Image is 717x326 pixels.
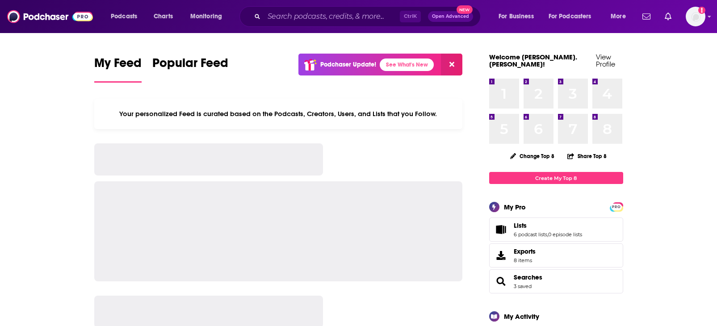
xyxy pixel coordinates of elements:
a: View Profile [596,53,615,68]
span: My Feed [94,55,142,76]
a: See What's New [380,59,434,71]
a: Exports [489,243,623,267]
a: 6 podcast lists [514,231,547,238]
span: PRO [611,204,622,210]
span: Exports [514,247,536,255]
a: Lists [492,223,510,236]
input: Search podcasts, credits, & more... [264,9,400,24]
img: Podchaser - Follow, Share and Rate Podcasts [7,8,93,25]
span: Monitoring [190,10,222,23]
img: User Profile [686,7,705,26]
a: My Feed [94,55,142,83]
span: Open Advanced [432,14,469,19]
span: Lists [489,217,623,242]
div: My Pro [504,203,526,211]
a: Create My Top 8 [489,172,623,184]
span: Charts [154,10,173,23]
span: , [547,231,548,238]
div: My Activity [504,312,539,321]
button: Change Top 8 [505,150,560,162]
button: open menu [184,9,234,24]
p: Podchaser Update! [320,61,376,68]
button: open menu [543,9,604,24]
span: For Podcasters [549,10,591,23]
div: Your personalized Feed is curated based on the Podcasts, Creators, Users, and Lists that you Follow. [94,99,463,129]
a: Show notifications dropdown [639,9,654,24]
button: Show profile menu [686,7,705,26]
div: Search podcasts, credits, & more... [248,6,489,27]
button: open menu [604,9,637,24]
span: For Business [499,10,534,23]
span: New [457,5,473,14]
a: Searches [514,273,542,281]
span: Ctrl K [400,11,421,22]
span: Searches [489,269,623,293]
span: Logged in as hannah.bishop [686,7,705,26]
a: Show notifications dropdown [661,9,675,24]
span: Lists [514,222,527,230]
a: 3 saved [514,283,532,289]
a: PRO [611,203,622,210]
a: Lists [514,222,582,230]
a: Searches [492,275,510,288]
button: Open AdvancedNew [428,11,473,22]
span: More [611,10,626,23]
button: Share Top 8 [567,147,607,165]
a: Charts [148,9,178,24]
span: Popular Feed [152,55,228,76]
span: 8 items [514,257,536,263]
button: open menu [105,9,149,24]
a: Popular Feed [152,55,228,83]
span: Exports [492,249,510,262]
svg: Add a profile image [698,7,705,14]
a: Welcome [PERSON_NAME].[PERSON_NAME]! [489,53,577,68]
a: 0 episode lists [548,231,582,238]
button: open menu [492,9,545,24]
span: Podcasts [111,10,137,23]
